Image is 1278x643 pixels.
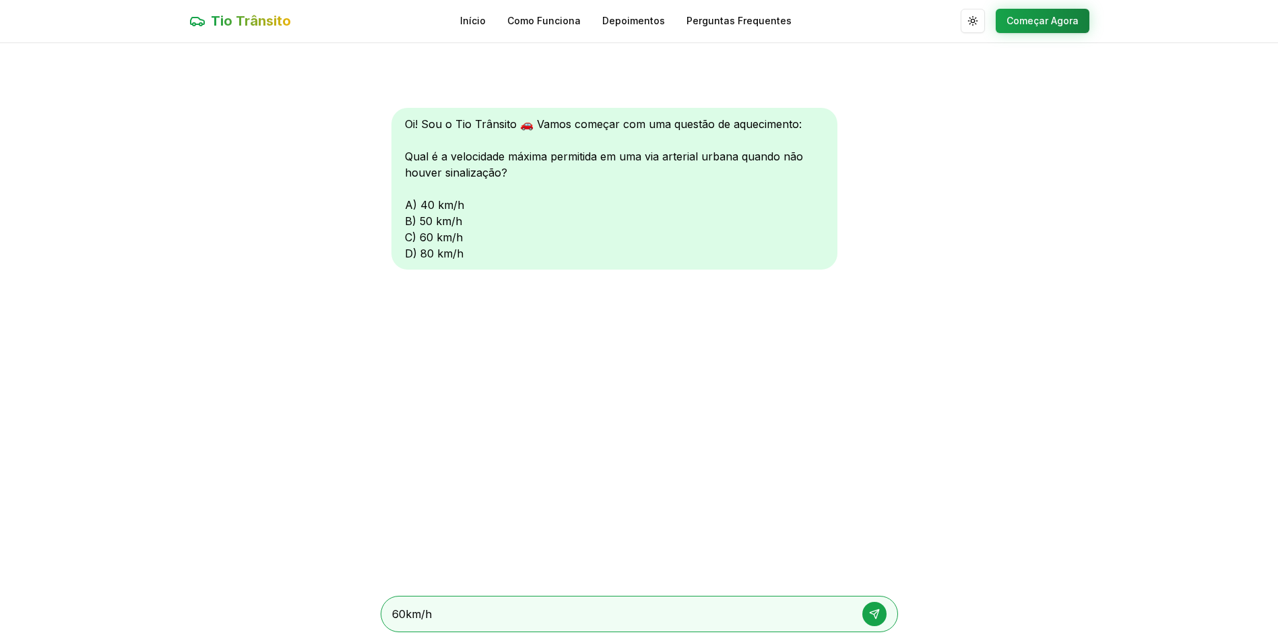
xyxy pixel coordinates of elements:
textarea: 60km/h [392,606,849,622]
a: Perguntas Frequentes [686,14,792,28]
a: Tio Trânsito [189,11,291,30]
a: Como Funciona [507,14,581,28]
a: Início [460,14,486,28]
button: Começar Agora [996,9,1089,33]
div: Oi! Sou o Tio Trânsito 🚗 Vamos começar com uma questão de aquecimento: Qual é a velocidade máxima... [391,108,837,270]
span: Tio Trânsito [211,11,291,30]
a: Depoimentos [602,14,665,28]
